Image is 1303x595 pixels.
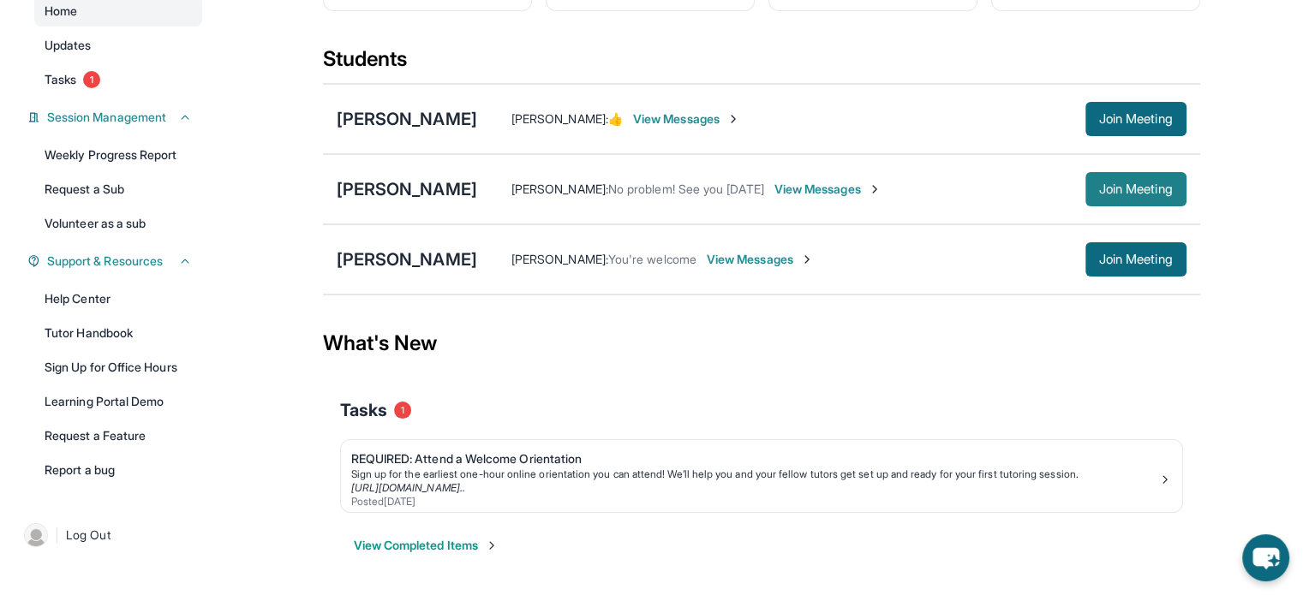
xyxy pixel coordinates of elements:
[608,181,764,196] span: No problem! See you [DATE]
[707,251,814,268] span: View Messages
[40,109,192,126] button: Session Management
[47,253,163,270] span: Support & Resources
[1099,184,1173,194] span: Join Meeting
[34,174,202,205] a: Request a Sub
[1085,172,1186,206] button: Join Meeting
[337,107,477,131] div: [PERSON_NAME]
[1085,242,1186,277] button: Join Meeting
[55,525,59,545] span: |
[394,402,411,419] span: 1
[726,112,740,126] img: Chevron-Right
[351,467,1158,481] div: Sign up for the earliest one-hour online orientation you can attend! We’ll help you and your fell...
[34,420,202,451] a: Request a Feature
[34,30,202,61] a: Updates
[34,352,202,383] a: Sign Up for Office Hours
[45,37,92,54] span: Updates
[34,208,202,239] a: Volunteer as a sub
[868,182,882,196] img: Chevron-Right
[34,140,202,170] a: Weekly Progress Report
[34,283,202,314] a: Help Center
[608,252,696,266] span: You're welcome
[66,527,111,544] span: Log Out
[337,247,477,271] div: [PERSON_NAME]
[608,111,623,126] span: 👍
[511,111,608,126] span: [PERSON_NAME] :
[1099,254,1173,265] span: Join Meeting
[351,495,1158,509] div: Posted [DATE]
[340,398,387,422] span: Tasks
[511,252,608,266] span: [PERSON_NAME] :
[1242,534,1289,581] button: chat-button
[17,516,202,554] a: |Log Out
[34,455,202,485] a: Report a bug
[337,177,477,201] div: [PERSON_NAME]
[34,318,202,348] a: Tutor Handbook
[47,109,166,126] span: Session Management
[351,450,1158,467] div: REQUIRED: Attend a Welcome Orientation
[24,523,48,547] img: user-img
[45,71,76,88] span: Tasks
[83,71,100,88] span: 1
[1085,102,1186,136] button: Join Meeting
[341,440,1182,512] a: REQUIRED: Attend a Welcome OrientationSign up for the earliest one-hour online orientation you ca...
[45,3,77,20] span: Home
[774,181,882,198] span: View Messages
[40,253,192,270] button: Support & Resources
[34,386,202,417] a: Learning Portal Demo
[1099,114,1173,124] span: Join Meeting
[323,306,1200,381] div: What's New
[351,481,465,494] a: [URL][DOMAIN_NAME]..
[323,45,1200,83] div: Students
[800,253,814,266] img: Chevron-Right
[511,181,608,196] span: [PERSON_NAME] :
[354,537,499,554] button: View Completed Items
[34,64,202,95] a: Tasks1
[633,110,740,128] span: View Messages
